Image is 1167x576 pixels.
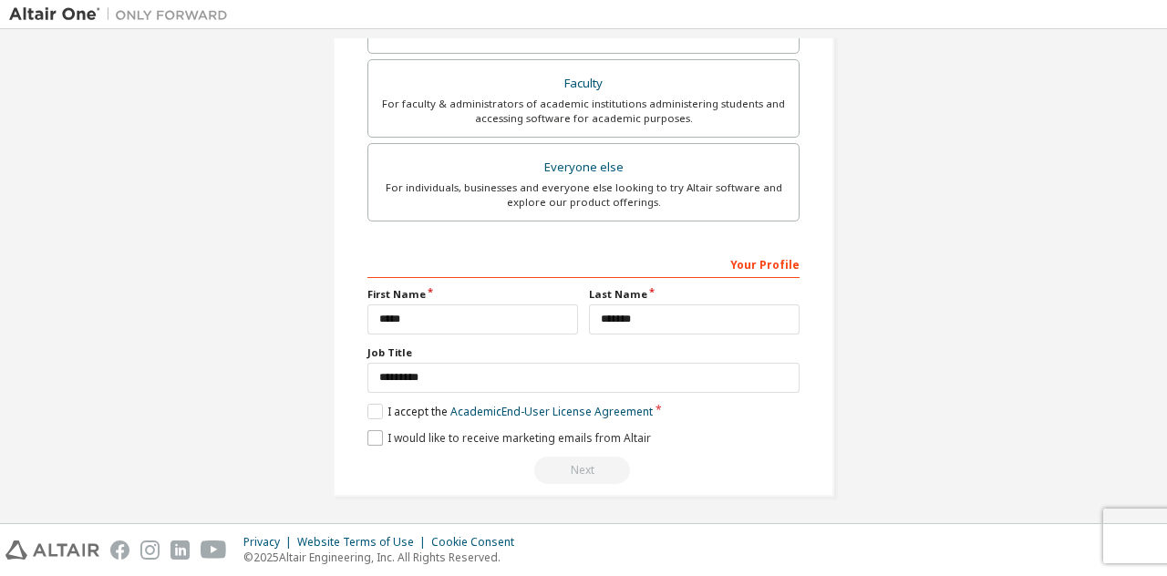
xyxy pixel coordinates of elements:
[379,71,788,97] div: Faculty
[243,535,297,550] div: Privacy
[140,540,160,560] img: instagram.svg
[297,535,431,550] div: Website Terms of Use
[170,540,190,560] img: linkedin.svg
[367,249,800,278] div: Your Profile
[110,540,129,560] img: facebook.svg
[367,404,653,419] label: I accept the
[367,345,800,360] label: Job Title
[9,5,237,24] img: Altair One
[379,155,788,180] div: Everyone else
[450,404,653,419] a: Academic End-User License Agreement
[379,180,788,210] div: For individuals, businesses and everyone else looking to try Altair software and explore our prod...
[367,457,800,484] div: Provide a valid email to continue
[589,287,800,302] label: Last Name
[5,540,99,560] img: altair_logo.svg
[367,287,578,302] label: First Name
[367,430,651,446] label: I would like to receive marketing emails from Altair
[201,540,227,560] img: youtube.svg
[243,550,525,565] p: © 2025 Altair Engineering, Inc. All Rights Reserved.
[379,97,788,126] div: For faculty & administrators of academic institutions administering students and accessing softwa...
[431,535,525,550] div: Cookie Consent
